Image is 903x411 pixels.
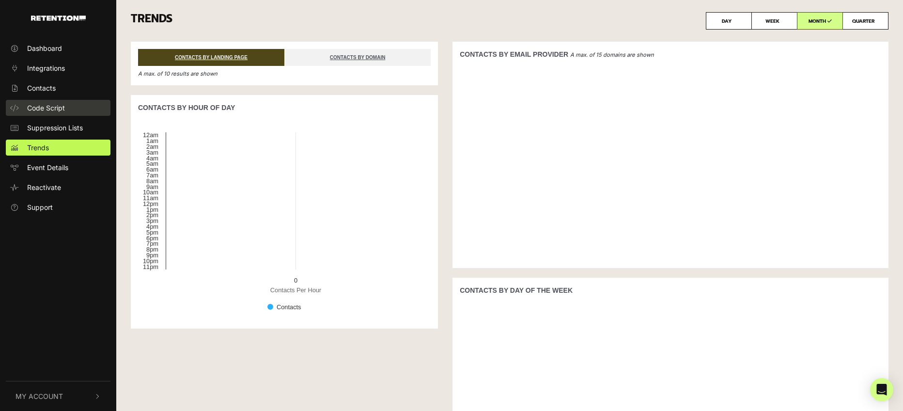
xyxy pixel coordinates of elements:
text: 12pm [143,200,158,207]
span: Reactivate [27,182,61,192]
div: Open Intercom Messenger [870,378,893,401]
a: Contacts [6,80,110,96]
a: Trends [6,140,110,156]
strong: CONTACTS BY DAY OF THE WEEK [460,286,573,294]
text: 7pm [146,240,158,247]
a: Support [6,199,110,215]
label: WEEK [751,12,797,30]
label: QUARTER [842,12,888,30]
strong: CONTACTS BY EMAIL PROVIDER [460,50,568,58]
text: 3am [146,149,158,156]
span: Code Script [27,103,65,113]
text: 8pm [146,246,158,253]
text: 1am [146,137,158,144]
text: 9pm [146,252,158,259]
span: My Account [16,391,63,401]
a: Reactivate [6,179,110,195]
text: 2am [146,143,158,150]
img: Retention.com [31,16,86,21]
text: 8am [146,177,158,185]
text: 11am [143,194,158,202]
text: 4am [146,155,158,162]
text: 6pm [146,235,158,242]
strong: CONTACTS BY HOUR OF DAY [138,104,235,111]
text: 12am [143,131,158,139]
a: Code Script [6,100,110,116]
span: Support [27,202,53,212]
span: Suppression Lists [27,123,83,133]
text: 7am [146,172,158,179]
label: DAY [706,12,752,30]
text: 6am [146,166,158,173]
span: Dashboard [27,43,62,53]
text: 9am [146,183,158,190]
text: 5pm [146,229,158,236]
text: 5am [146,160,158,167]
text: 10am [143,189,158,196]
a: Suppression Lists [6,120,110,136]
h3: TRENDS [131,12,888,30]
text: 1pm [146,206,158,213]
span: Event Details [27,162,68,173]
span: Contacts [27,83,56,93]
a: Event Details [6,159,110,175]
text: 3pm [146,217,158,224]
text: 10pm [143,257,158,265]
text: Contacts [277,303,301,311]
text: Contacts Per Hour [270,286,322,294]
button: My Account [6,381,110,411]
text: 4pm [146,223,158,230]
text: 11pm [143,263,158,270]
span: Trends [27,142,49,153]
label: MONTH [797,12,843,30]
a: Dashboard [6,40,110,56]
text: 0 [294,277,297,284]
em: A max. of 10 results are shown [138,70,218,77]
em: A max. of 15 domains are shown [570,51,654,58]
a: Integrations [6,60,110,76]
a: CONTACTS BY LANDING PAGE [138,49,284,66]
a: CONTACTS BY DOMAIN [284,49,431,66]
text: 2pm [146,211,158,219]
span: Integrations [27,63,65,73]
